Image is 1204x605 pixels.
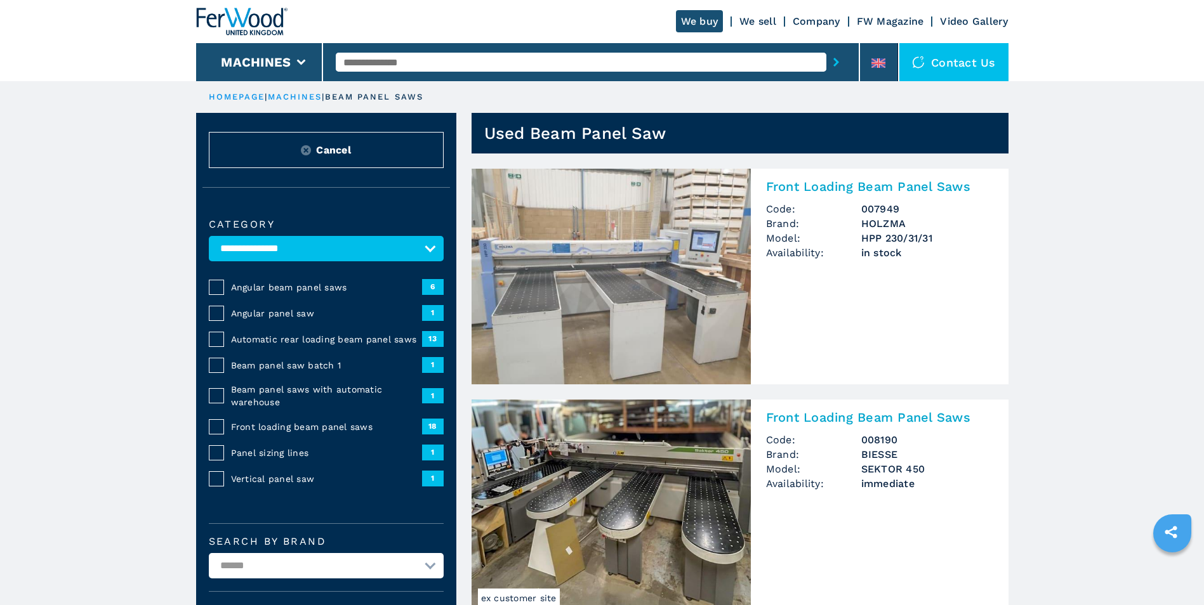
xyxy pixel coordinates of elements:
span: 1 [422,471,444,486]
a: Video Gallery [940,15,1008,27]
span: Code: [766,202,861,216]
img: Front Loading Beam Panel Saws HOLZMA HPP 230/31/31 [472,169,751,384]
span: | [322,92,324,101]
iframe: Chat [1150,548,1194,595]
h3: SEKTOR 450 [861,462,993,476]
span: Brand: [766,216,861,231]
span: Model: [766,231,861,245]
span: Cancel [316,143,351,157]
a: HOMEPAGE [209,92,265,101]
span: immediate [861,476,993,491]
div: Contact us [899,43,1009,81]
img: Reset [301,145,311,155]
span: Code: [766,433,861,447]
img: Contact us [912,56,925,68]
h3: HOLZMA [861,216,993,231]
a: Front Loading Beam Panel Saws HOLZMA HPP 230/31/31Front Loading Beam Panel SawsCode:007949Brand:H... [472,169,1009,384]
h3: BIESSE [861,447,993,462]
a: machines [268,92,322,101]
span: 1 [422,357,444,372]
button: Machines [221,55,291,70]
label: Search by brand [209,537,444,547]
a: We buy [676,10,724,32]
span: Availability: [766,476,861,491]
a: Company [793,15,840,27]
button: ResetCancel [209,132,444,168]
label: Category [209,219,444,230]
span: in stock [861,245,993,260]
span: Panel sizing lines [231,446,422,459]
h2: Front Loading Beam Panel Saws [766,410,993,425]
span: Beam panel saws with automatic warehouse [231,383,422,408]
button: submit-button [826,48,846,77]
p: beam panel saws [325,91,424,103]
span: 13 [422,331,444,346]
span: Brand: [766,447,861,462]
span: Angular panel saw [231,307,422,320]
span: Front loading beam panel saws [231,420,422,433]
h1: Used Beam Panel Saw [484,123,666,143]
span: 1 [422,305,444,320]
h2: Front Loading Beam Panel Saws [766,179,993,194]
h3: 008190 [861,433,993,447]
span: Vertical panel saw [231,472,422,485]
span: Availability: [766,245,861,260]
a: We sell [739,15,776,27]
span: 6 [422,279,444,294]
a: FW Magazine [857,15,924,27]
span: 1 [422,445,444,460]
span: | [265,92,267,101]
h3: 007949 [861,202,993,216]
span: Automatic rear loading beam panel saws [231,333,422,346]
h3: HPP 230/31/31 [861,231,993,245]
span: Beam panel saw batch 1 [231,359,422,372]
img: Ferwood [196,8,288,36]
span: Model: [766,462,861,476]
a: sharethis [1155,516,1187,548]
span: Angular beam panel saws [231,281,422,294]
span: 1 [422,388,444,403]
span: 18 [422,419,444,434]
